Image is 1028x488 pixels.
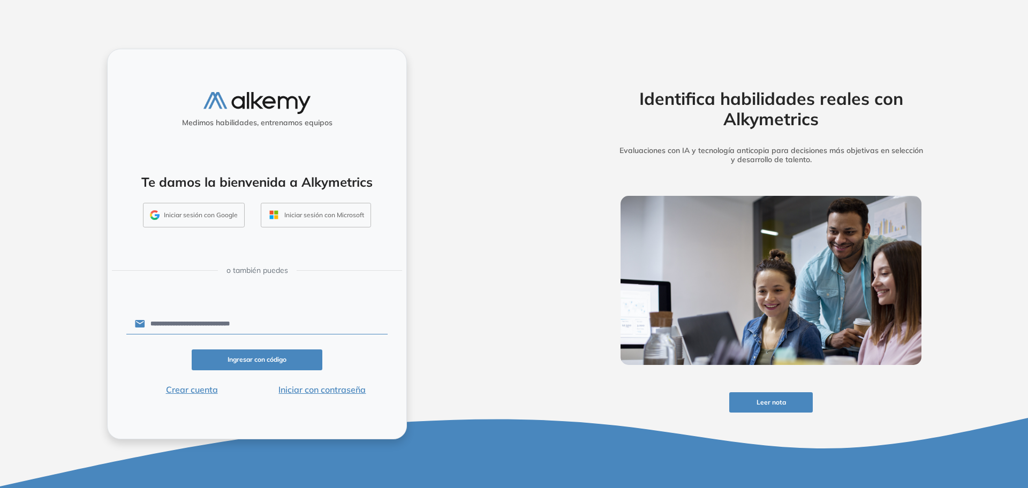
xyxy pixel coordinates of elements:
[112,118,402,127] h5: Medimos habilidades, entrenamos equipos
[226,265,288,276] span: o también puedes
[192,349,322,370] button: Ingresar con código
[621,196,921,365] img: img-more-info
[604,88,938,129] h2: Identifica habilidades reales con Alkymetrics
[150,210,160,220] img: GMAIL_ICON
[261,203,371,227] button: Iniciar sesión con Microsoft
[974,437,1028,488] div: Widget de chat
[126,383,257,396] button: Crear cuenta
[203,92,311,114] img: logo-alkemy
[257,383,388,396] button: Iniciar con contraseña
[143,203,245,227] button: Iniciar sesión con Google
[604,146,938,164] h5: Evaluaciones con IA y tecnología anticopia para decisiones más objetivas en selección y desarroll...
[268,209,280,221] img: OUTLOOK_ICON
[729,392,813,413] button: Leer nota
[974,437,1028,488] iframe: Chat Widget
[122,174,392,190] h4: Te damos la bienvenida a Alkymetrics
